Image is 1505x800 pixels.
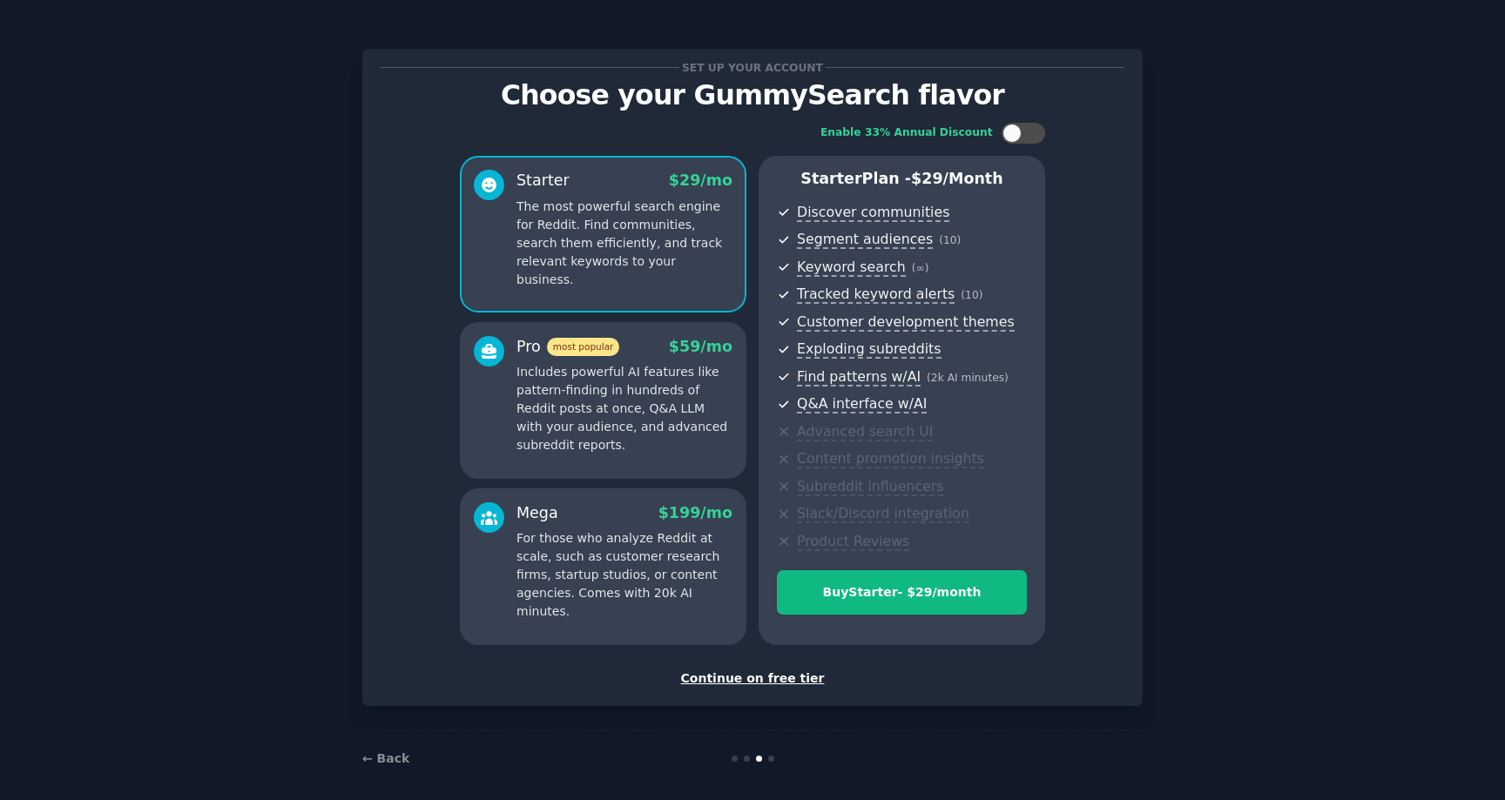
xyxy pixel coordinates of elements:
span: most popular [547,338,620,356]
span: Segment audiences [797,231,933,249]
p: Choose your GummySearch flavor [381,80,1124,111]
p: For those who analyze Reddit at scale, such as customer research firms, startup studios, or conte... [516,529,732,621]
p: Includes powerful AI features like pattern-finding in hundreds of Reddit posts at once, Q&A LLM w... [516,363,732,454]
div: Pro [516,336,619,358]
span: Customer development themes [797,313,1015,332]
span: $ 199 /mo [658,504,732,521]
span: Advanced search UI [797,423,933,441]
p: The most powerful search engine for Reddit. Find communities, search them efficiently, and track ... [516,198,732,289]
span: Subreddit influencers [797,478,943,496]
span: ( 2k AI minutes ) [927,372,1009,384]
span: Slack/Discord integration [797,505,969,523]
span: Find patterns w/AI [797,368,921,387]
span: $ 59 /mo [669,338,732,355]
span: ( 10 ) [939,234,961,246]
span: $ 29 /month [911,170,1003,187]
span: Tracked keyword alerts [797,286,955,304]
span: Set up your account [679,58,827,77]
span: Discover communities [797,204,949,222]
span: Product Reviews [797,533,909,551]
button: BuyStarter- $29/month [777,570,1027,615]
span: ( 10 ) [961,289,982,301]
div: Enable 33% Annual Discount [820,125,993,141]
div: Continue on free tier [381,669,1124,688]
span: Keyword search [797,259,906,277]
span: Content promotion insights [797,450,984,468]
span: $ 29 /mo [669,171,732,189]
span: ( ∞ ) [912,262,929,274]
div: Starter [516,170,570,192]
p: Starter Plan - [777,168,1027,190]
span: Q&A interface w/AI [797,395,927,413]
span: Exploding subreddits [797,340,941,359]
a: ← Back [362,751,409,765]
div: Mega [516,502,558,524]
div: Buy Starter - $ 29 /month [778,583,1026,602]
